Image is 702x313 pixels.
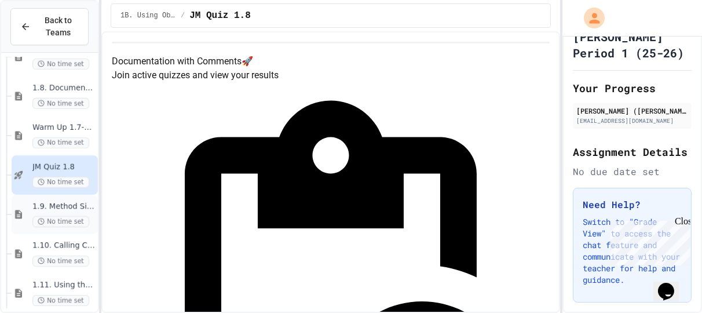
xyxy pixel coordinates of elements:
[32,202,96,212] span: 1.9. Method Signatures
[573,12,692,61] h1: APCSA [PERSON_NAME] Period 1 (25-26)
[32,162,96,172] span: JM Quiz 1.8
[112,68,550,82] p: Join active quizzes and view your results
[5,5,80,74] div: Chat with us now!Close
[606,216,690,265] iframe: chat widget
[32,281,96,290] span: 1.11. Using the Math Class
[32,216,89,227] span: No time set
[573,165,692,179] div: No due date set
[573,144,692,160] h2: Assignment Details
[583,198,682,212] h3: Need Help?
[112,54,550,68] h4: Documentation with Comments 🚀
[32,256,89,267] span: No time set
[576,105,688,116] div: [PERSON_NAME] ([PERSON_NAME]) [PERSON_NAME]
[32,295,89,306] span: No time set
[32,137,89,148] span: No time set
[189,9,251,23] span: JM Quiz 1.8
[38,14,79,39] span: Back to Teams
[32,83,96,93] span: 1.8. Documentation with Comments and Preconditions
[120,11,176,20] span: 1B. Using Objects
[10,8,89,45] button: Back to Teams
[32,98,89,109] span: No time set
[653,267,690,301] iframe: chat widget
[181,11,185,20] span: /
[573,80,692,96] h2: Your Progress
[572,5,608,31] div: My Account
[576,117,688,125] div: [EMAIL_ADDRESS][DOMAIN_NAME]
[32,177,89,188] span: No time set
[32,241,96,251] span: 1.10. Calling Class Methods
[583,216,682,286] p: Switch to "Grade View" to access the chat feature and communicate with your teacher for help and ...
[32,59,89,70] span: No time set
[32,123,96,133] span: Warm Up 1.7-1.8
